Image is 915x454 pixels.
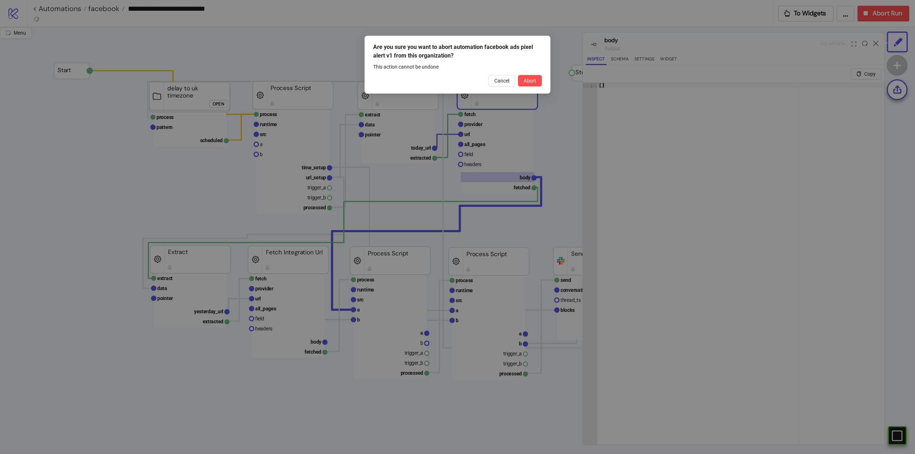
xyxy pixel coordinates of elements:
[373,43,542,60] div: Are you sure you want to abort automation facebook ads pixel alert v1 from this organization?
[373,63,542,71] div: This action cannot be undone
[489,75,515,86] button: Cancel
[494,78,509,84] span: Cancel
[518,75,542,86] button: Abort
[524,78,536,84] span: Abort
